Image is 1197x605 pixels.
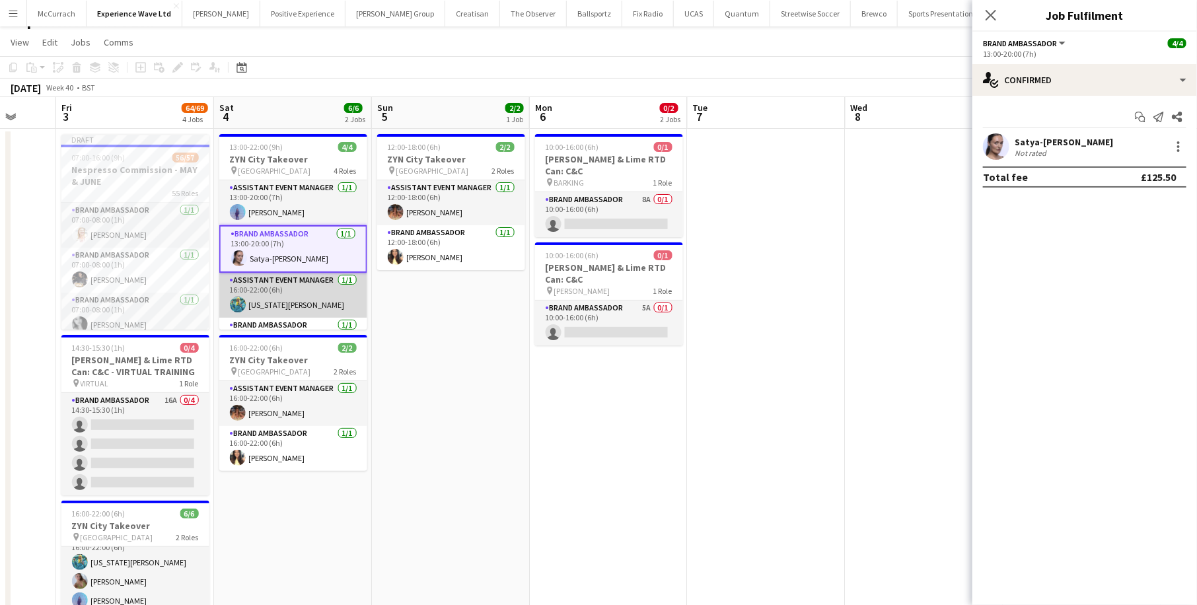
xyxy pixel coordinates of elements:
h3: Nespresso Commission - MAY & JUNE [61,164,209,188]
a: Comms [98,34,139,51]
span: Week 40 [44,83,77,92]
app-job-card: 16:00-22:00 (6h)2/2ZYN City Takeover [GEOGRAPHIC_DATA]2 RolesAssistant Event Manager1/116:00-22:0... [219,335,367,471]
span: 6/6 [180,509,199,518]
span: 16:00-22:00 (6h) [72,509,126,518]
button: Ballsportz [567,1,622,26]
div: Satya-[PERSON_NAME] [1015,136,1113,148]
a: Jobs [65,34,96,51]
span: Edit [42,36,57,48]
span: 0/2 [660,103,678,113]
span: 0/4 [180,343,199,353]
span: 56/57 [172,153,199,162]
app-card-role: Assistant Event Manager1/113:00-20:00 (7h)[PERSON_NAME] [219,180,367,225]
h3: [PERSON_NAME] & Lime RTD Can: C&C - VIRTUAL TRAINING [61,354,209,378]
div: 2 Jobs [345,114,365,124]
app-card-role: Brand Ambassador1/116:00-22:00 (6h)[PERSON_NAME] [219,426,367,471]
span: Wed [851,102,868,114]
span: 2 Roles [334,367,357,376]
h3: [PERSON_NAME] & Lime RTD Can: C&C [535,153,683,177]
span: Sun [377,102,393,114]
button: [PERSON_NAME] Group [345,1,445,26]
span: View [11,36,29,48]
span: 6 [533,109,552,124]
button: Creatisan [445,1,500,26]
h3: Job Fulfilment [972,7,1197,24]
span: 12:00-18:00 (6h) [388,142,441,152]
span: Jobs [71,36,91,48]
span: 16:00-22:00 (6h) [230,343,283,353]
span: 4/4 [338,142,357,152]
app-job-card: 13:00-22:00 (9h)4/4ZYN City Takeover [GEOGRAPHIC_DATA]4 RolesAssistant Event Manager1/113:00-20:0... [219,134,367,330]
div: [DATE] [11,81,41,94]
app-card-role: Brand Ambassador8A0/110:00-16:00 (6h) [535,192,683,237]
span: [GEOGRAPHIC_DATA] [81,532,153,542]
div: Not rated [1015,148,1049,158]
button: Positive Experience [260,1,345,26]
app-card-role: Brand Ambassador1/107:00-08:00 (1h)[PERSON_NAME] [61,203,209,248]
span: 13:00-22:00 (9h) [230,142,283,152]
span: 64/69 [182,103,208,113]
app-card-role: Assistant Event Manager1/116:00-22:00 (6h)[US_STATE][PERSON_NAME] [219,273,367,318]
app-job-card: 14:30-15:30 (1h)0/4[PERSON_NAME] & Lime RTD Can: C&C - VIRTUAL TRAINING VIRTUAL1 RoleBrand Ambass... [61,335,209,495]
div: Draft [61,134,209,145]
span: 2/2 [496,142,515,152]
app-job-card: 10:00-16:00 (6h)0/1[PERSON_NAME] & Lime RTD Can: C&C [PERSON_NAME]1 RoleBrand Ambassador5A0/110:0... [535,242,683,345]
span: Comms [104,36,133,48]
h3: ZYN City Takeover [61,520,209,532]
button: The Observer [500,1,567,26]
button: Brewco [851,1,898,26]
app-job-card: 12:00-18:00 (6h)2/2ZYN City Takeover [GEOGRAPHIC_DATA]2 RolesAssistant Event Manager1/112:00-18:0... [377,134,525,270]
span: 4/4 [1168,38,1186,48]
div: 1 Job [506,114,523,124]
span: 2 Roles [492,166,515,176]
span: 5 [375,109,393,124]
span: 1 Role [653,286,672,296]
span: Brand Ambassador [983,38,1057,48]
span: [GEOGRAPHIC_DATA] [396,166,469,176]
app-card-role: Brand Ambassador1/107:00-08:00 (1h)[PERSON_NAME] [61,248,209,293]
span: Sat [219,102,234,114]
h3: ZYN City Takeover [377,153,525,165]
div: BST [82,83,95,92]
h3: ZYN City Takeover [219,153,367,165]
span: BARKING [554,178,585,188]
h3: ZYN City Takeover [219,354,367,366]
span: 4 Roles [334,166,357,176]
app-card-role: Brand Ambassador16A0/414:30-15:30 (1h) [61,393,209,495]
span: 1 Role [180,378,199,388]
button: Quantum [714,1,770,26]
button: Fix Radio [622,1,674,26]
span: VIRTUAL [81,378,109,388]
span: 2 Roles [176,532,199,542]
a: View [5,34,34,51]
div: £125.50 [1141,170,1176,184]
button: Sports Presentation Co [898,1,994,26]
span: 3 [59,109,72,124]
span: 0/1 [654,250,672,260]
span: Fri [61,102,72,114]
div: 2 Jobs [661,114,681,124]
span: 1 Role [653,178,672,188]
div: Total fee [983,170,1028,184]
div: Confirmed [972,64,1197,96]
div: 10:00-16:00 (6h)0/1[PERSON_NAME] & Lime RTD Can: C&C BARKING1 RoleBrand Ambassador8A0/110:00-16:0... [535,134,683,237]
span: 2/2 [338,343,357,353]
button: Brand Ambassador [983,38,1068,48]
span: [GEOGRAPHIC_DATA] [238,166,311,176]
span: Mon [535,102,552,114]
app-card-role: Assistant Event Manager1/112:00-18:00 (6h)[PERSON_NAME] [377,180,525,225]
span: 14:30-15:30 (1h) [72,343,126,353]
app-job-card: Draft07:00-16:00 (9h)56/57Nespresso Commission - MAY & JUNE55 RolesBrand Ambassador1/107:00-08:00... [61,134,209,330]
span: [GEOGRAPHIC_DATA] [238,367,311,376]
span: 0/1 [654,142,672,152]
span: 7 [691,109,708,124]
app-card-role: Brand Ambassador1/113:00-20:00 (7h)Satya-[PERSON_NAME] [219,225,367,273]
app-card-role: Assistant Event Manager1/116:00-22:00 (6h)[PERSON_NAME] [219,381,367,426]
span: 6/6 [344,103,363,113]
